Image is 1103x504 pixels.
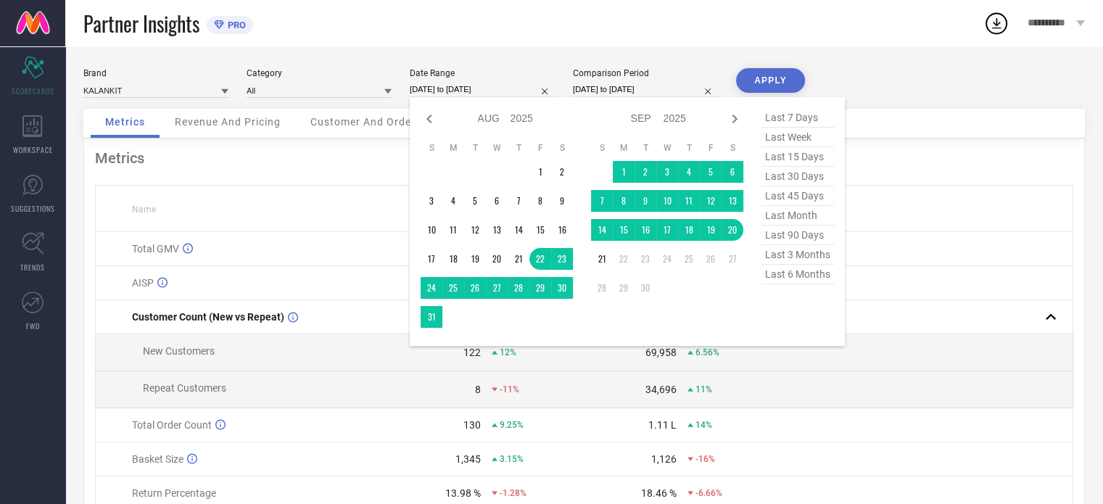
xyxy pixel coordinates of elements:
[464,190,486,212] td: Tue Aug 05 2025
[761,265,834,284] span: last 6 months
[529,219,551,241] td: Fri Aug 15 2025
[410,68,555,78] div: Date Range
[678,190,700,212] td: Thu Sep 11 2025
[12,86,54,96] span: SCORECARDS
[761,128,834,147] span: last week
[442,142,464,154] th: Monday
[508,248,529,270] td: Thu Aug 21 2025
[442,219,464,241] td: Mon Aug 11 2025
[143,345,215,357] span: New Customers
[678,219,700,241] td: Thu Sep 18 2025
[635,248,656,270] td: Tue Sep 23 2025
[132,243,179,255] span: Total GMV
[613,248,635,270] td: Mon Sep 22 2025
[678,248,700,270] td: Thu Sep 25 2025
[656,248,678,270] td: Wed Sep 24 2025
[105,116,145,128] span: Metrics
[635,277,656,299] td: Tue Sep 30 2025
[143,382,226,394] span: Repeat Customers
[613,190,635,212] td: Mon Sep 08 2025
[529,142,551,154] th: Friday
[591,142,613,154] th: Sunday
[635,219,656,241] td: Tue Sep 16 2025
[573,68,718,78] div: Comparison Period
[635,161,656,183] td: Tue Sep 02 2025
[656,190,678,212] td: Wed Sep 10 2025
[464,277,486,299] td: Tue Aug 26 2025
[464,248,486,270] td: Tue Aug 19 2025
[475,384,481,395] div: 8
[20,262,45,273] span: TRENDS
[529,248,551,270] td: Fri Aug 22 2025
[700,219,722,241] td: Fri Sep 19 2025
[175,116,281,128] span: Revenue And Pricing
[651,453,677,465] div: 1,126
[656,142,678,154] th: Wednesday
[695,384,712,394] span: 11%
[591,190,613,212] td: Sun Sep 07 2025
[464,219,486,241] td: Tue Aug 12 2025
[500,420,524,430] span: 9.25%
[700,142,722,154] th: Friday
[695,488,722,498] span: -6.66%
[648,419,677,431] div: 1.11 L
[761,226,834,245] span: last 90 days
[591,219,613,241] td: Sun Sep 14 2025
[310,116,421,128] span: Customer And Orders
[635,142,656,154] th: Tuesday
[678,142,700,154] th: Thursday
[132,419,212,431] span: Total Order Count
[442,277,464,299] td: Mon Aug 25 2025
[645,347,677,358] div: 69,958
[761,167,834,186] span: last 30 days
[635,190,656,212] td: Tue Sep 09 2025
[421,248,442,270] td: Sun Aug 17 2025
[421,219,442,241] td: Sun Aug 10 2025
[486,277,508,299] td: Wed Aug 27 2025
[551,248,573,270] td: Sat Aug 23 2025
[486,190,508,212] td: Wed Aug 06 2025
[613,277,635,299] td: Mon Sep 29 2025
[678,161,700,183] td: Thu Sep 04 2025
[722,142,743,154] th: Saturday
[421,190,442,212] td: Sun Aug 03 2025
[736,68,805,93] button: APPLY
[508,219,529,241] td: Thu Aug 14 2025
[500,488,526,498] span: -1.28%
[224,20,246,30] span: PRO
[132,277,154,289] span: AISP
[464,142,486,154] th: Tuesday
[695,347,719,358] span: 6.56%
[613,161,635,183] td: Mon Sep 01 2025
[645,384,677,395] div: 34,696
[463,347,481,358] div: 122
[508,277,529,299] td: Thu Aug 28 2025
[508,190,529,212] td: Thu Aug 07 2025
[761,108,834,128] span: last 7 days
[700,190,722,212] td: Fri Sep 12 2025
[722,190,743,212] td: Sat Sep 13 2025
[463,419,481,431] div: 130
[11,203,55,214] span: SUGGESTIONS
[613,142,635,154] th: Monday
[442,248,464,270] td: Mon Aug 18 2025
[726,110,743,128] div: Next month
[421,110,438,128] div: Previous month
[551,190,573,212] td: Sat Aug 09 2025
[591,277,613,299] td: Sun Sep 28 2025
[132,487,216,499] span: Return Percentage
[83,9,199,38] span: Partner Insights
[421,142,442,154] th: Sunday
[421,277,442,299] td: Sun Aug 24 2025
[132,205,156,215] span: Name
[132,453,183,465] span: Basket Size
[761,147,834,167] span: last 15 days
[500,347,516,358] span: 12%
[442,190,464,212] td: Mon Aug 04 2025
[486,219,508,241] td: Wed Aug 13 2025
[722,219,743,241] td: Sat Sep 20 2025
[641,487,677,499] div: 18.46 %
[529,161,551,183] td: Fri Aug 01 2025
[722,248,743,270] td: Sat Sep 27 2025
[529,190,551,212] td: Fri Aug 08 2025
